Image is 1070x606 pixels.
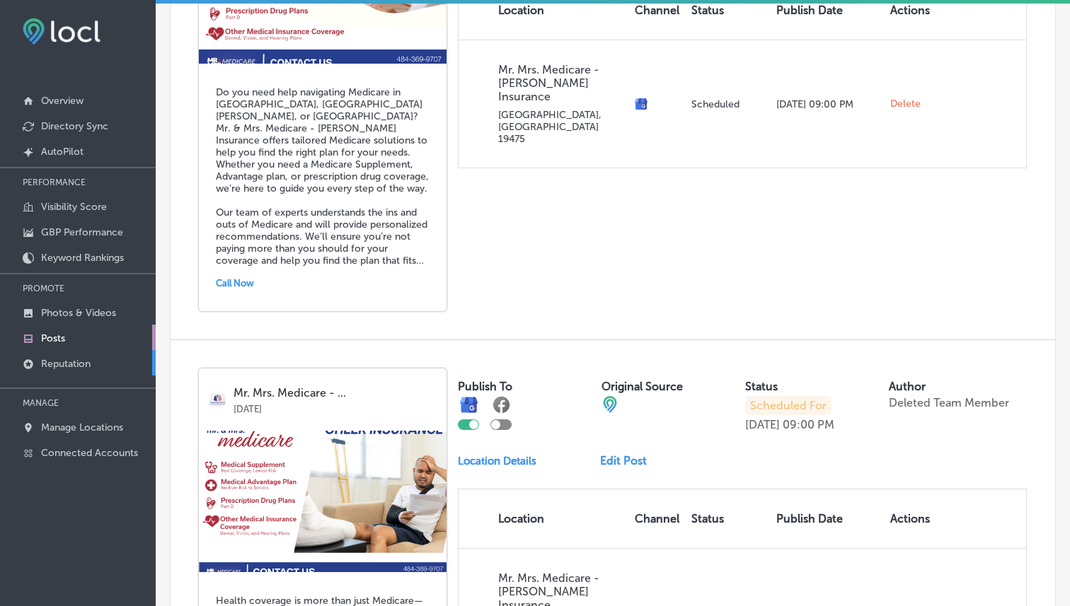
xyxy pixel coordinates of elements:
[889,380,926,393] label: Author
[41,146,84,158] p: AutoPilot
[745,380,778,393] label: Status
[771,489,884,548] th: Publish Date
[602,396,619,413] img: cba84b02adce74ede1fb4a8549a95eca.png
[41,201,107,213] p: Visibility Score
[199,431,447,572] img: b758eb11-4f9b-47a8-884c-2c9e272ccc33OhlerInsurance-8.png
[686,489,771,548] th: Status
[498,63,623,103] p: Mr. Mrs. Medicare - [PERSON_NAME] Insurance
[234,400,437,414] p: [DATE]
[41,226,123,238] p: GBP Performance
[600,454,658,467] a: Edit Post
[890,98,921,110] span: Delete
[776,98,878,110] p: [DATE] 09:00 PM
[41,307,116,319] p: Photos & Videos
[41,421,123,433] p: Manage Locations
[41,447,138,459] p: Connected Accounts
[41,332,65,344] p: Posts
[234,387,437,400] p: Mr. Mrs. Medicare - ...
[629,489,686,548] th: Channel
[745,418,780,431] p: [DATE]
[602,380,683,393] label: Original Source
[41,120,108,132] p: Directory Sync
[783,418,834,431] p: 09:00 PM
[23,18,100,45] img: fda3e92497d09a02dc62c9cd864e3231.png
[745,396,832,415] p: Scheduled For
[209,391,226,409] img: logo
[459,489,629,548] th: Location
[41,252,124,264] p: Keyword Rankings
[41,95,84,107] p: Overview
[691,98,765,110] p: Scheduled
[889,396,1009,409] p: Deleted Team Member
[498,109,623,145] p: [GEOGRAPHIC_DATA], [GEOGRAPHIC_DATA] 19475
[458,455,536,467] p: Location Details
[41,358,91,370] p: Reputation
[458,380,512,393] label: Publish To
[216,86,430,267] h5: Do you need help navigating Medicare in [GEOGRAPHIC_DATA], [GEOGRAPHIC_DATA][PERSON_NAME], or [GE...
[885,489,936,548] th: Actions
